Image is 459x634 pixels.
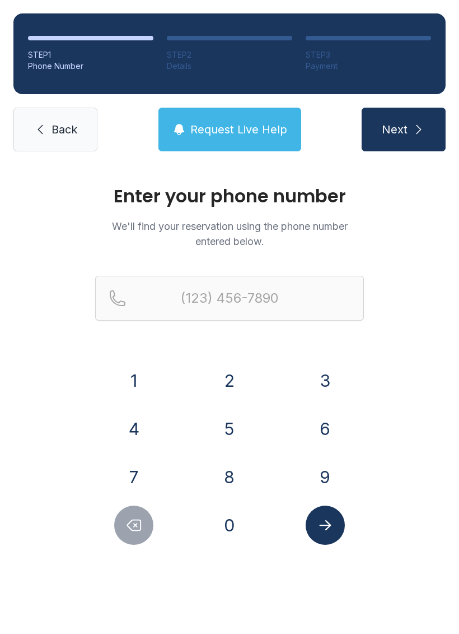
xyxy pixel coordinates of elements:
[306,457,345,497] button: 9
[95,219,364,249] p: We'll find your reservation using the phone number entered below.
[306,49,431,61] div: STEP 3
[190,122,287,137] span: Request Live Help
[167,61,292,72] div: Details
[95,187,364,205] h1: Enter your phone number
[114,361,153,400] button: 1
[114,457,153,497] button: 7
[167,49,292,61] div: STEP 2
[306,506,345,545] button: Submit lookup form
[114,409,153,448] button: 4
[114,506,153,545] button: Delete number
[306,361,345,400] button: 3
[28,49,153,61] div: STEP 1
[306,61,431,72] div: Payment
[210,457,249,497] button: 8
[51,122,77,137] span: Back
[95,276,364,321] input: Reservation phone number
[210,409,249,448] button: 5
[210,361,249,400] button: 2
[28,61,153,72] div: Phone Number
[210,506,249,545] button: 0
[382,122,408,137] span: Next
[306,409,345,448] button: 6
